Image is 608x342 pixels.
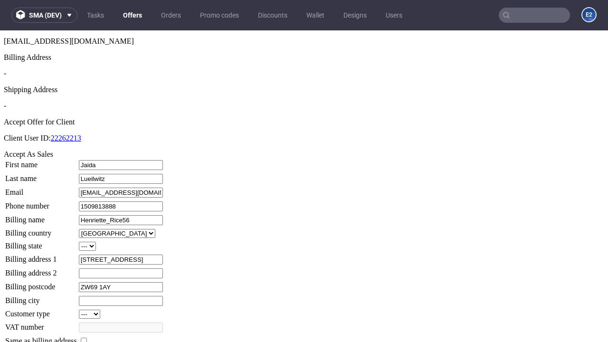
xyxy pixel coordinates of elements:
a: Orders [155,8,187,23]
td: Billing country [5,198,77,208]
td: Billing city [5,265,77,276]
button: sma (dev) [11,8,77,23]
td: First name [5,129,77,140]
div: Billing Address [4,23,604,31]
a: Wallet [301,8,330,23]
a: Discounts [252,8,293,23]
div: Shipping Address [4,55,604,64]
a: Offers [117,8,148,23]
a: Promo codes [194,8,245,23]
td: Billing address 2 [5,237,77,248]
td: Billing postcode [5,251,77,262]
td: Customer type [5,279,77,289]
td: Phone number [5,171,77,181]
div: Accept As Sales [4,120,604,128]
td: Last name [5,143,77,154]
span: - [4,39,6,47]
td: Billing state [5,211,77,221]
a: Users [380,8,408,23]
td: Billing address 1 [5,224,77,235]
p: Client User ID: [4,104,604,112]
span: sma (dev) [29,12,62,19]
td: Billing name [5,184,77,195]
div: Accept Offer for Client [4,87,604,96]
a: Designs [338,8,372,23]
td: Same as billing address [5,305,77,316]
a: 22262213 [51,104,81,112]
span: - [4,71,6,79]
td: VAT number [5,292,77,303]
td: Email [5,157,77,168]
figcaption: e2 [582,8,596,21]
span: [EMAIL_ADDRESS][DOMAIN_NAME] [4,7,134,15]
a: Tasks [81,8,110,23]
